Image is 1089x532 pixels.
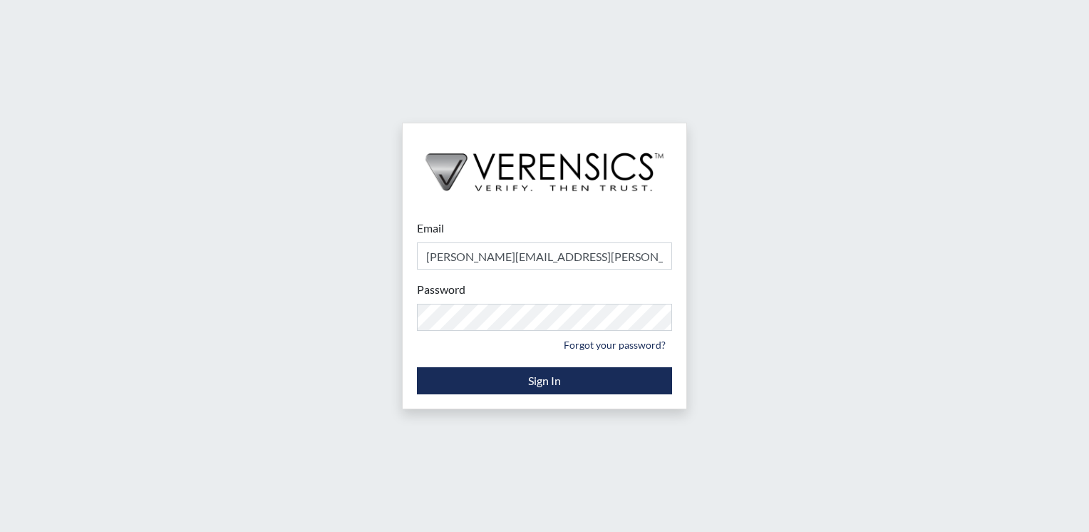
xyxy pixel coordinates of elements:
a: Forgot your password? [557,334,672,356]
label: Password [417,281,465,298]
img: logo-wide-black.2aad4157.png [403,123,686,206]
button: Sign In [417,367,672,394]
input: Email [417,242,672,270]
label: Email [417,220,444,237]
